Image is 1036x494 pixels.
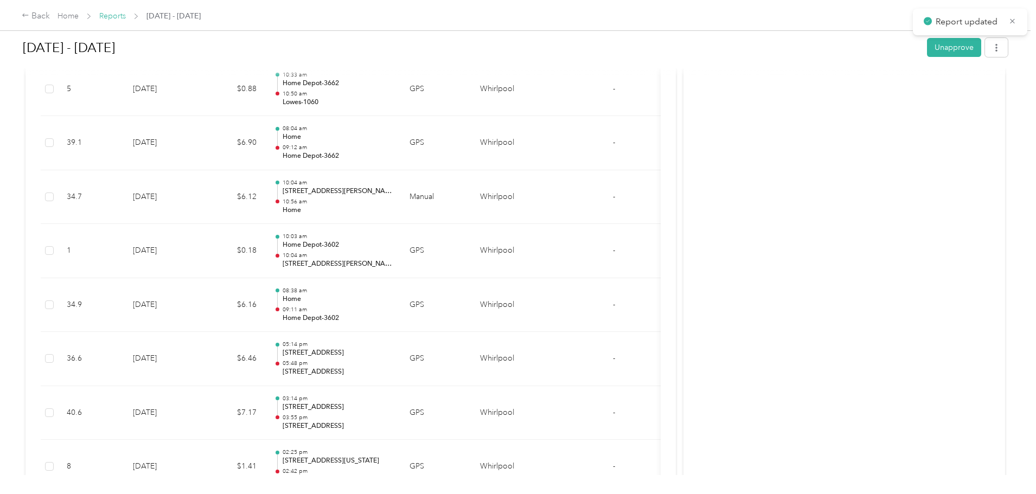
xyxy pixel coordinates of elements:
p: 03:55 pm [283,414,392,421]
td: Whirlpool [471,116,553,170]
td: 36.6 [58,332,124,386]
p: Home Depot-3662 [283,151,392,161]
td: $1.41 [200,440,265,494]
td: 40.6 [58,386,124,440]
td: GPS [401,332,471,386]
p: 02:42 pm [283,467,392,475]
p: 08:38 am [283,287,392,294]
td: Whirlpool [471,278,553,332]
td: GPS [401,440,471,494]
td: 5 [58,62,124,117]
iframe: Everlance-gr Chat Button Frame [975,433,1036,494]
p: [STREET_ADDRESS] [283,421,392,431]
p: 08:04 am [283,125,392,132]
td: $6.12 [200,170,265,224]
p: 09:11 am [283,306,392,313]
td: [DATE] [124,62,200,117]
span: - [613,354,615,363]
a: Reports [99,11,126,21]
h1: Aug 1 - 31, 2025 [23,35,919,61]
p: 10:03 am [283,233,392,240]
td: 1 [58,224,124,278]
p: Home [283,206,392,215]
p: Lowes-1060 [283,98,392,107]
p: 10:04 am [283,252,392,259]
td: 39.1 [58,116,124,170]
div: Back [22,10,50,23]
span: - [613,461,615,471]
td: $7.17 [200,386,265,440]
td: Whirlpool [471,224,553,278]
p: 10:50 am [283,90,392,98]
span: - [613,138,615,147]
td: GPS [401,278,471,332]
td: $0.18 [200,224,265,278]
td: 34.7 [58,170,124,224]
span: - [613,300,615,309]
p: Report updated [936,15,1001,29]
p: 05:48 pm [283,360,392,367]
td: $0.88 [200,62,265,117]
td: GPS [401,62,471,117]
span: - [613,192,615,201]
td: 34.9 [58,278,124,332]
td: [DATE] [124,116,200,170]
a: Home [57,11,79,21]
td: Whirlpool [471,170,553,224]
p: 10:56 am [283,198,392,206]
p: 05:14 pm [283,341,392,348]
p: Home Depot-3602 [283,240,392,250]
td: GPS [401,116,471,170]
td: [DATE] [124,278,200,332]
td: Manual [401,170,471,224]
span: - [613,84,615,93]
td: [DATE] [124,170,200,224]
td: Whirlpool [471,440,553,494]
p: Home Depot-3602 [283,313,392,323]
p: 09:12 am [283,144,392,151]
p: [STREET_ADDRESS][PERSON_NAME] [283,259,392,269]
p: Home [283,132,392,142]
td: $6.46 [200,332,265,386]
p: [STREET_ADDRESS][PERSON_NAME] [283,187,392,196]
td: [DATE] [124,224,200,278]
p: 02:25 pm [283,448,392,456]
p: [STREET_ADDRESS] [283,402,392,412]
td: [DATE] [124,386,200,440]
td: 8 [58,440,124,494]
span: - [613,408,615,417]
button: Unapprove [927,38,981,57]
td: GPS [401,224,471,278]
td: $6.90 [200,116,265,170]
p: Home [283,294,392,304]
p: [STREET_ADDRESS] [283,348,392,358]
td: Whirlpool [471,332,553,386]
td: Whirlpool [471,386,553,440]
span: [DATE] - [DATE] [146,10,201,22]
td: [DATE] [124,440,200,494]
p: [STREET_ADDRESS] [283,367,392,377]
p: Home Depot-3662 [283,79,392,88]
td: Whirlpool [471,62,553,117]
td: [DATE] [124,332,200,386]
p: 03:14 pm [283,395,392,402]
p: [STREET_ADDRESS][US_STATE] [283,456,392,466]
td: $6.16 [200,278,265,332]
td: GPS [401,386,471,440]
span: - [613,246,615,255]
p: 10:04 am [283,179,392,187]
